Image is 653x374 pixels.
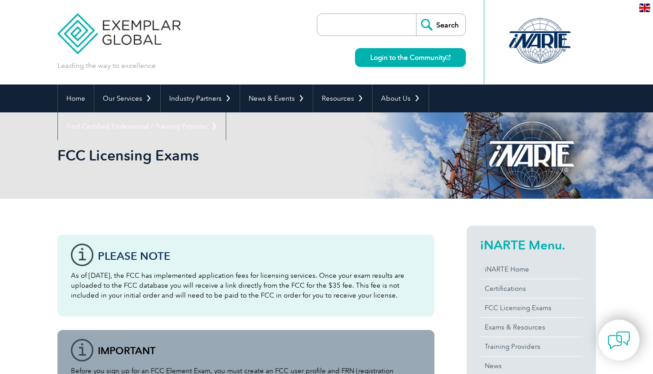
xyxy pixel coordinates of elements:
a: News & Events [240,85,313,112]
a: FCC Licensing Exams [480,298,583,317]
img: open_square.png [446,55,451,60]
a: Home [58,85,94,112]
a: Industry Partners [161,85,240,112]
a: Resources [313,85,372,112]
img: contact-chat.png [608,329,630,352]
a: About Us [373,85,429,112]
input: Search [416,14,465,36]
img: en [639,4,650,12]
a: Certifications [480,279,583,298]
a: Our Services [94,85,160,112]
p: Leading the way to excellence [57,61,156,71]
a: Find Certified Professional / Training Provider [58,112,226,140]
h2: FCC Licensing Exams [57,148,434,163]
h2: iNARTE Menu. [480,238,583,252]
p: As of [DATE], the FCC has implemented application fees for licensing services. Once your exam res... [71,271,421,300]
a: Training Providers [480,337,583,356]
h3: Please note [98,250,421,262]
a: iNARTE Home [480,260,583,279]
a: Login to the Community [355,48,466,67]
a: Exams & Resources [480,318,583,337]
